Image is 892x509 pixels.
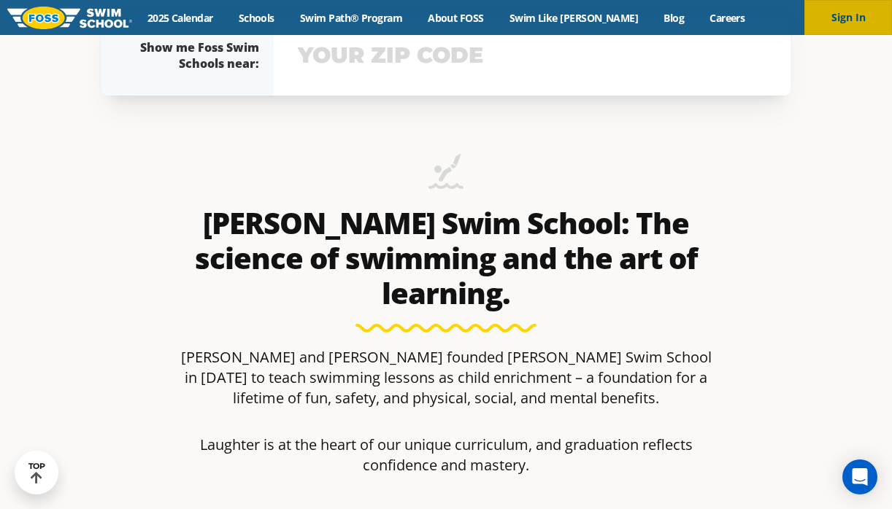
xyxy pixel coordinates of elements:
img: FOSS Swim School Logo [7,7,132,29]
a: 2025 Calendar [134,11,226,25]
p: Laughter is at the heart of our unique curriculum, and graduation reflects confidence and mastery. [174,435,718,475]
div: Open Intercom Messenger [842,459,877,494]
img: icon-swimming-diving-2.png [428,154,464,198]
a: Swim Path® Program [287,11,415,25]
div: TOP [28,462,45,484]
a: Careers [697,11,758,25]
h2: [PERSON_NAME] Swim School: The science of swimming and the art of learning. [174,206,718,311]
a: Schools [226,11,287,25]
p: [PERSON_NAME] and [PERSON_NAME] founded [PERSON_NAME] Swim School in [DATE] to teach swimming les... [174,347,718,408]
a: About FOSS [415,11,497,25]
a: Swim Like [PERSON_NAME] [496,11,651,25]
input: YOUR ZIP CODE [294,34,770,77]
a: Blog [651,11,697,25]
div: Show me Foss Swim Schools near: [131,39,259,71]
